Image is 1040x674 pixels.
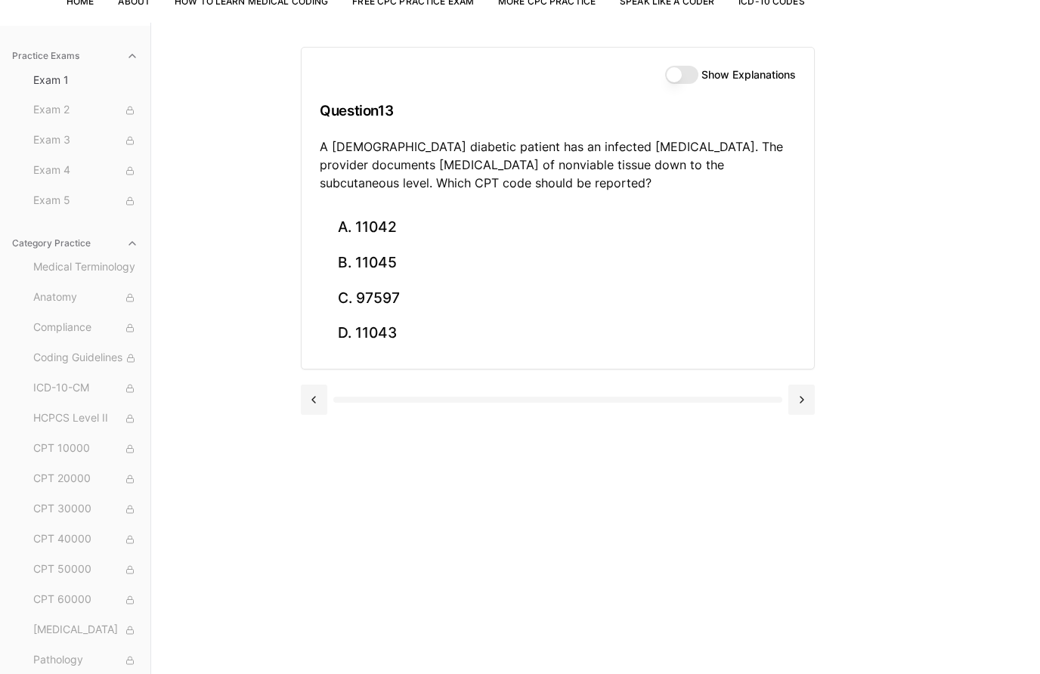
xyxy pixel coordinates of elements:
h3: Question 13 [320,88,796,133]
button: C. 97597 [320,280,796,316]
span: Compliance [33,320,138,336]
button: Anatomy [27,286,144,310]
button: HCPCS Level II [27,407,144,431]
button: CPT 40000 [27,527,144,552]
span: Exam 1 [33,73,138,88]
button: B. 11045 [320,246,796,281]
button: Compliance [27,316,144,340]
span: Anatomy [33,289,138,306]
button: Exam 1 [27,68,144,92]
span: CPT 10000 [33,441,138,457]
button: Exam 4 [27,159,144,183]
button: Pathology [27,648,144,672]
span: CPT 20000 [33,471,138,487]
button: Practice Exams [6,44,144,68]
button: A. 11042 [320,210,796,246]
button: Category Practice [6,231,144,255]
button: CPT 60000 [27,588,144,612]
span: [MEDICAL_DATA] [33,622,138,638]
span: Exam 3 [33,132,138,149]
button: CPT 20000 [27,467,144,491]
button: CPT 10000 [27,437,144,461]
span: CPT 30000 [33,501,138,518]
span: Exam 5 [33,193,138,209]
span: Medical Terminology [33,259,138,276]
button: Exam 3 [27,128,144,153]
p: A [DEMOGRAPHIC_DATA] diabetic patient has an infected [MEDICAL_DATA]. The provider documents [MED... [320,138,796,192]
span: Coding Guidelines [33,350,138,366]
button: ICD-10-CM [27,376,144,400]
button: Exam 2 [27,98,144,122]
button: Exam 5 [27,189,144,213]
span: CPT 40000 [33,531,138,548]
button: CPT 50000 [27,558,144,582]
button: D. 11043 [320,316,796,351]
button: Medical Terminology [27,255,144,280]
button: Coding Guidelines [27,346,144,370]
span: Exam 2 [33,102,138,119]
span: CPT 60000 [33,592,138,608]
span: Pathology [33,652,138,669]
span: CPT 50000 [33,561,138,578]
span: ICD-10-CM [33,380,138,397]
span: Exam 4 [33,162,138,179]
button: [MEDICAL_DATA] [27,618,144,642]
button: CPT 30000 [27,497,144,521]
label: Show Explanations [701,70,796,80]
span: HCPCS Level II [33,410,138,427]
